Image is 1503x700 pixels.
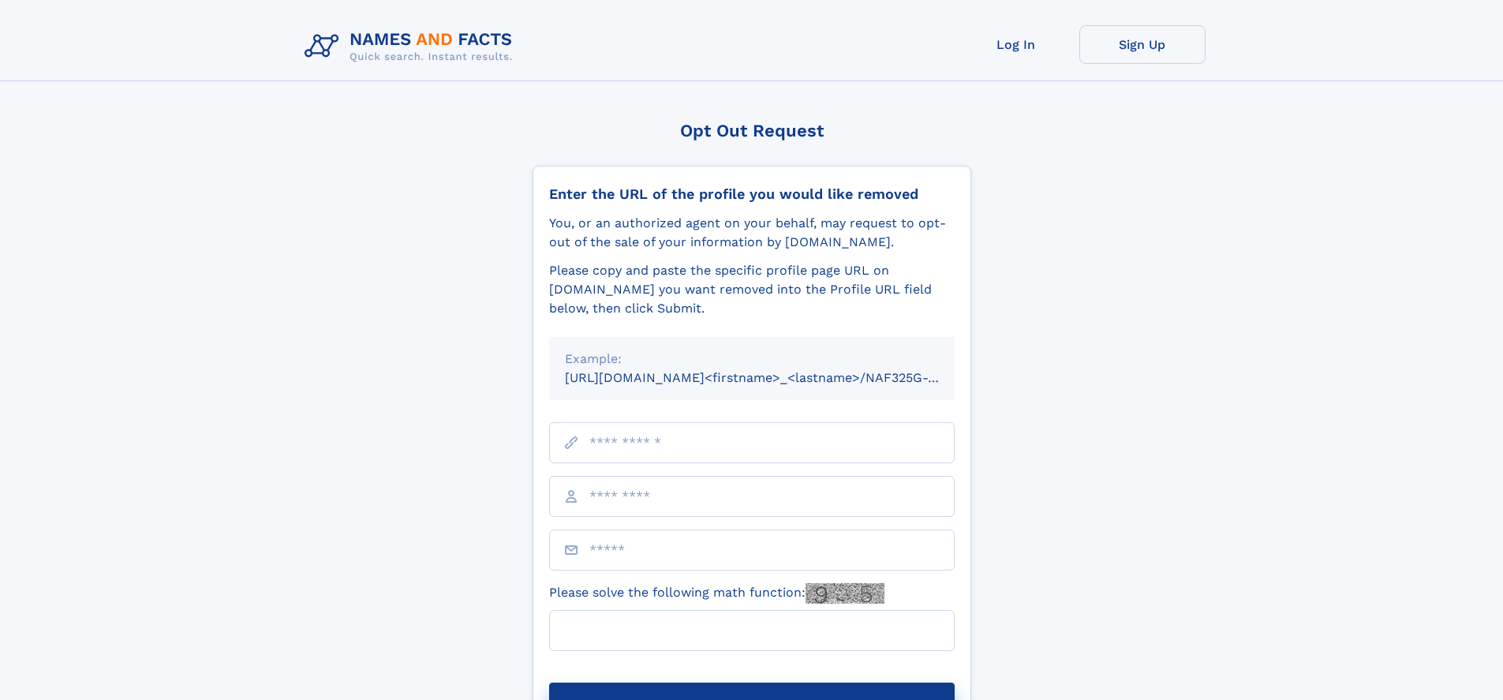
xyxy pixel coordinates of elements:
[298,25,525,68] img: Logo Names and Facts
[953,25,1079,64] a: Log In
[1079,25,1206,64] a: Sign Up
[549,214,955,252] div: You, or an authorized agent on your behalf, may request to opt-out of the sale of your informatio...
[549,583,884,604] label: Please solve the following math function:
[565,370,985,385] small: [URL][DOMAIN_NAME]<firstname>_<lastname>/NAF325G-xxxxxxxx
[533,121,971,140] div: Opt Out Request
[549,261,955,318] div: Please copy and paste the specific profile page URL on [DOMAIN_NAME] you want removed into the Pr...
[565,350,939,369] div: Example:
[549,185,955,203] div: Enter the URL of the profile you would like removed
